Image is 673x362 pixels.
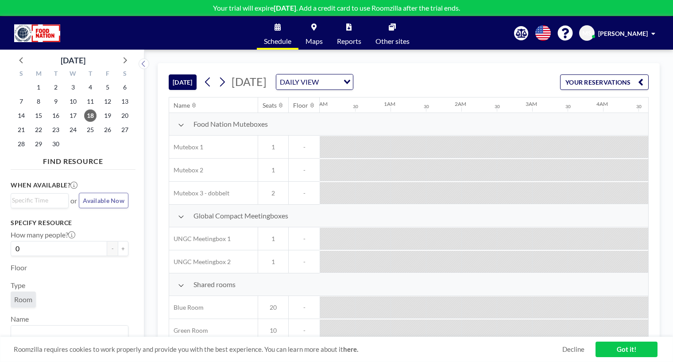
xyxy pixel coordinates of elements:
[47,69,65,80] div: T
[169,166,203,174] span: Mutebox 2
[14,345,562,354] span: Roomzilla requires cookies to work properly and provide you with the best experience. You can lea...
[67,95,79,108] span: Wednesday, September 10, 2025
[32,81,45,93] span: Monday, September 1, 2025
[526,101,537,107] div: 3AM
[169,327,208,335] span: Green Room
[169,304,204,311] span: Blue Room
[32,138,45,150] span: Monday, September 29, 2025
[289,166,320,174] span: -
[289,189,320,197] span: -
[15,109,27,122] span: Sunday, September 14, 2025
[67,124,79,136] span: Wednesday, September 24, 2025
[232,75,267,88] span: [DATE]
[169,189,229,197] span: Mutebox 3 - dobbelt
[424,104,429,109] div: 30
[257,16,298,50] a: Schedule
[11,219,128,227] h3: Specify resource
[636,104,642,109] div: 30
[582,29,592,37] span: MS
[565,104,571,109] div: 30
[596,101,608,107] div: 4AM
[306,38,323,45] span: Maps
[99,69,116,80] div: F
[174,101,190,109] div: Name
[81,69,99,80] div: T
[258,327,288,335] span: 10
[258,304,288,311] span: 20
[12,195,63,205] input: Search for option
[11,315,29,323] label: Name
[298,16,330,50] a: Maps
[384,101,395,107] div: 1AM
[50,109,62,122] span: Tuesday, September 16, 2025
[84,81,97,93] span: Thursday, September 4, 2025
[193,211,288,220] span: Global Compact Meetingboxes
[101,109,114,122] span: Friday, September 19, 2025
[79,193,128,208] button: Available Now
[116,69,133,80] div: S
[598,30,648,37] span: [PERSON_NAME]
[169,74,197,90] button: [DATE]
[14,295,32,304] span: Room
[119,81,131,93] span: Saturday, September 6, 2025
[107,241,118,256] button: -
[276,74,353,90] div: Search for option
[50,124,62,136] span: Tuesday, September 23, 2025
[84,95,97,108] span: Thursday, September 11, 2025
[353,104,358,109] div: 30
[289,304,320,311] span: -
[65,69,82,80] div: W
[67,81,79,93] span: Wednesday, September 3, 2025
[258,189,288,197] span: 2
[313,101,328,107] div: 12AM
[193,280,236,289] span: Shared rooms
[11,281,25,290] label: Type
[274,4,296,12] b: [DATE]
[67,109,79,122] span: Wednesday, September 17, 2025
[278,76,321,88] span: DAILY VIEW
[11,326,128,341] div: Search for option
[560,74,649,90] button: YOUR RESERVATIONS
[258,258,288,266] span: 1
[61,54,85,66] div: [DATE]
[15,124,27,136] span: Sunday, September 21, 2025
[32,124,45,136] span: Monday, September 22, 2025
[70,196,77,205] span: or
[375,38,410,45] span: Other sites
[14,24,60,42] img: organization-logo
[50,95,62,108] span: Tuesday, September 9, 2025
[169,258,231,266] span: UNGC Meetingbox 2
[169,143,203,151] span: Mutebox 1
[337,38,361,45] span: Reports
[13,69,30,80] div: S
[50,138,62,150] span: Tuesday, September 30, 2025
[293,101,308,109] div: Floor
[15,95,27,108] span: Sunday, September 7, 2025
[596,342,658,357] a: Got it!
[101,95,114,108] span: Friday, September 12, 2025
[119,124,131,136] span: Saturday, September 27, 2025
[562,345,584,354] a: Decline
[258,166,288,174] span: 1
[169,235,231,243] span: UNGC Meetingbox 1
[32,95,45,108] span: Monday, September 8, 2025
[11,194,68,207] div: Search for option
[321,76,338,88] input: Search for option
[11,153,135,166] h4: FIND RESOURCE
[495,104,500,109] div: 30
[258,235,288,243] span: 1
[118,241,128,256] button: +
[263,101,277,109] div: Seats
[119,109,131,122] span: Saturday, September 20, 2025
[101,81,114,93] span: Friday, September 5, 2025
[11,263,27,272] label: Floor
[84,124,97,136] span: Thursday, September 25, 2025
[119,95,131,108] span: Saturday, September 13, 2025
[84,109,97,122] span: Thursday, September 18, 2025
[50,81,62,93] span: Tuesday, September 2, 2025
[264,38,291,45] span: Schedule
[289,235,320,243] span: -
[455,101,466,107] div: 2AM
[11,230,75,239] label: How many people?
[193,120,268,128] span: Food Nation Muteboxes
